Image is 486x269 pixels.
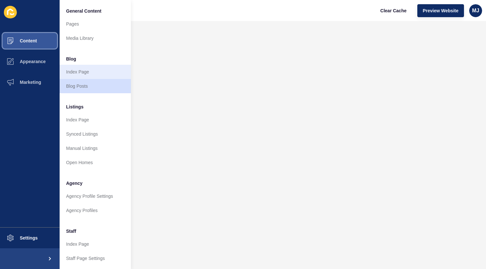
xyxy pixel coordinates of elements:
a: Media Library [60,31,131,45]
span: Clear Cache [380,7,407,14]
a: Agency Profiles [60,203,131,218]
a: Index Page [60,113,131,127]
a: Index Page [60,65,131,79]
a: Agency Profile Settings [60,189,131,203]
button: Clear Cache [375,4,412,17]
a: Pages [60,17,131,31]
span: General Content [66,8,101,14]
a: Blog Posts [60,79,131,93]
span: Staff [66,228,76,234]
span: Blog [66,56,76,62]
button: Preview Website [417,4,464,17]
span: Preview Website [423,7,458,14]
a: Open Homes [60,155,131,170]
a: Manual Listings [60,141,131,155]
span: Agency [66,180,83,186]
span: MJ [472,7,479,14]
a: Synced Listings [60,127,131,141]
a: Index Page [60,237,131,251]
span: Listings [66,104,84,110]
a: Staff Page Settings [60,251,131,265]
